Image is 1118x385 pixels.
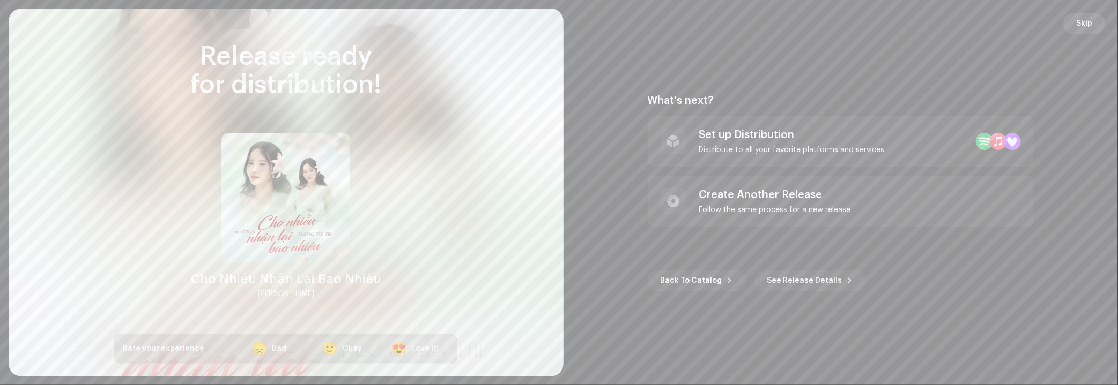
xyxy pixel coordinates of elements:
[648,94,1034,107] div: What's next?
[411,343,439,354] div: Love it!
[272,343,286,354] div: Bad
[754,270,866,291] button: See Release Details
[342,343,362,354] div: Okay
[661,270,722,291] span: Back To Catalog
[258,288,314,300] div: [PERSON_NAME]
[1076,13,1092,34] span: Skip
[648,270,746,291] button: Back To Catalog
[699,188,851,201] div: Create Another Release
[648,176,1034,227] re-a-post-create-item: Create Another Release
[251,342,268,355] div: 😞
[1063,13,1105,34] button: Skip
[221,133,350,262] img: bf23d098-fbf8-4a00-be31-b5d7a176edcd
[191,270,381,288] div: Cho Nhiều Nhận Lại Bao Nhiêu
[699,129,885,141] div: Set up Distribution
[391,342,407,355] div: 😍
[114,43,457,100] div: Release ready for distribution!
[123,345,204,352] span: Rate your experience
[767,270,842,291] span: See Release Details
[699,206,851,214] div: Follow the same process for a new release
[699,146,885,154] div: Distribute to all your favorite platforms and services
[322,342,338,355] div: 🙂
[648,116,1034,167] re-a-post-create-item: Set up Distribution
